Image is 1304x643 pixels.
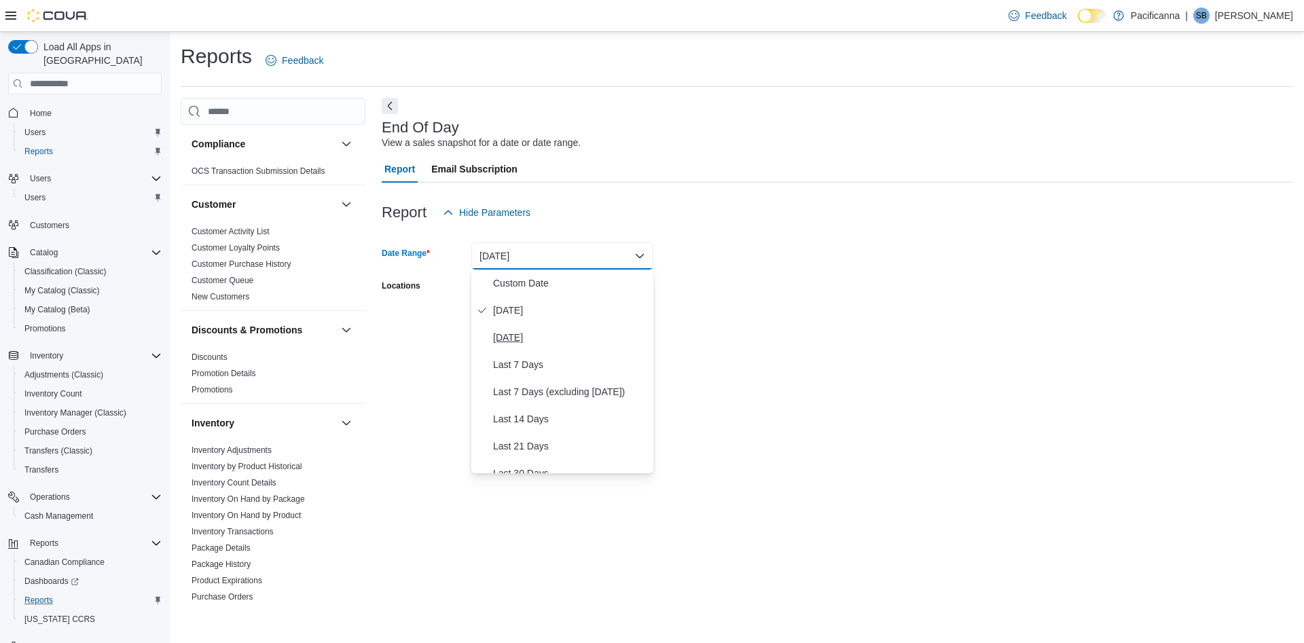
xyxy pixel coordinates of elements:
[19,386,162,402] span: Inventory Count
[19,508,162,524] span: Cash Management
[181,43,252,70] h1: Reports
[14,123,167,142] button: Users
[19,282,162,299] span: My Catalog (Classic)
[19,508,98,524] a: Cash Management
[24,464,58,475] span: Transfers
[30,492,70,502] span: Operations
[24,426,86,437] span: Purchase Orders
[192,385,233,394] a: Promotions
[19,424,162,440] span: Purchase Orders
[19,443,162,459] span: Transfers (Classic)
[14,384,167,403] button: Inventory Count
[19,301,96,318] a: My Catalog (Beta)
[192,416,336,430] button: Inventory
[192,291,249,302] span: New Customers
[192,198,336,211] button: Customer
[14,188,167,207] button: Users
[338,136,355,152] button: Compliance
[19,301,162,318] span: My Catalog (Beta)
[1131,7,1180,24] p: Pacificanna
[192,243,280,253] a: Customer Loyalty Points
[19,443,98,459] a: Transfers (Classic)
[260,47,329,74] a: Feedback
[192,352,228,362] a: Discounts
[282,54,323,67] span: Feedback
[24,170,56,187] button: Users
[382,248,430,259] label: Date Range
[14,403,167,422] button: Inventory Manager (Classic)
[338,415,355,431] button: Inventory
[14,460,167,479] button: Transfers
[19,282,105,299] a: My Catalog (Classic)
[14,441,167,460] button: Transfers (Classic)
[192,576,262,585] a: Product Expirations
[19,573,162,589] span: Dashboards
[192,275,253,286] span: Customer Queue
[493,438,648,454] span: Last 21 Days
[192,543,251,553] a: Package Details
[19,554,162,570] span: Canadian Compliance
[382,98,398,114] button: Next
[192,511,301,520] a: Inventory On Hand by Product
[3,243,167,262] button: Catalog
[19,367,162,383] span: Adjustments (Classic)
[181,442,365,643] div: Inventory
[192,384,233,395] span: Promotions
[19,405,132,421] a: Inventory Manager (Classic)
[24,244,162,261] span: Catalog
[471,270,653,473] div: Select listbox
[24,192,46,203] span: Users
[14,422,167,441] button: Purchase Orders
[19,189,51,206] a: Users
[437,199,536,226] button: Hide Parameters
[192,352,228,363] span: Discounts
[14,300,167,319] button: My Catalog (Beta)
[192,166,325,177] span: OCS Transaction Submission Details
[24,614,95,625] span: [US_STATE] CCRS
[192,137,245,151] h3: Compliance
[24,217,162,234] span: Customers
[19,386,88,402] a: Inventory Count
[192,276,253,285] a: Customer Queue
[24,304,90,315] span: My Catalog (Beta)
[382,280,420,291] label: Locations
[30,538,58,549] span: Reports
[1025,9,1066,22] span: Feedback
[19,189,162,206] span: Users
[30,108,52,119] span: Home
[24,104,162,121] span: Home
[24,489,75,505] button: Operations
[471,242,653,270] button: [DATE]
[192,323,302,337] h3: Discounts & Promotions
[30,350,63,361] span: Inventory
[192,526,274,537] span: Inventory Transactions
[24,489,162,505] span: Operations
[192,259,291,269] a: Customer Purchase History
[14,591,167,610] button: Reports
[3,103,167,122] button: Home
[19,263,162,280] span: Classification (Classic)
[192,242,280,253] span: Customer Loyalty Points
[181,223,365,310] div: Customer
[24,595,53,606] span: Reports
[24,369,103,380] span: Adjustments (Classic)
[493,329,648,346] span: [DATE]
[192,227,270,236] a: Customer Activity List
[38,40,162,67] span: Load All Apps in [GEOGRAPHIC_DATA]
[19,143,58,160] a: Reports
[24,348,69,364] button: Inventory
[192,575,262,586] span: Product Expirations
[3,488,167,507] button: Operations
[382,120,459,136] h3: End Of Day
[493,356,648,373] span: Last 7 Days
[19,320,71,337] a: Promotions
[24,146,53,157] span: Reports
[338,196,355,213] button: Customer
[27,9,88,22] img: Cova
[24,576,79,587] span: Dashboards
[192,462,302,471] a: Inventory by Product Historical
[14,319,167,338] button: Promotions
[19,592,162,608] span: Reports
[14,365,167,384] button: Adjustments (Classic)
[24,388,82,399] span: Inventory Count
